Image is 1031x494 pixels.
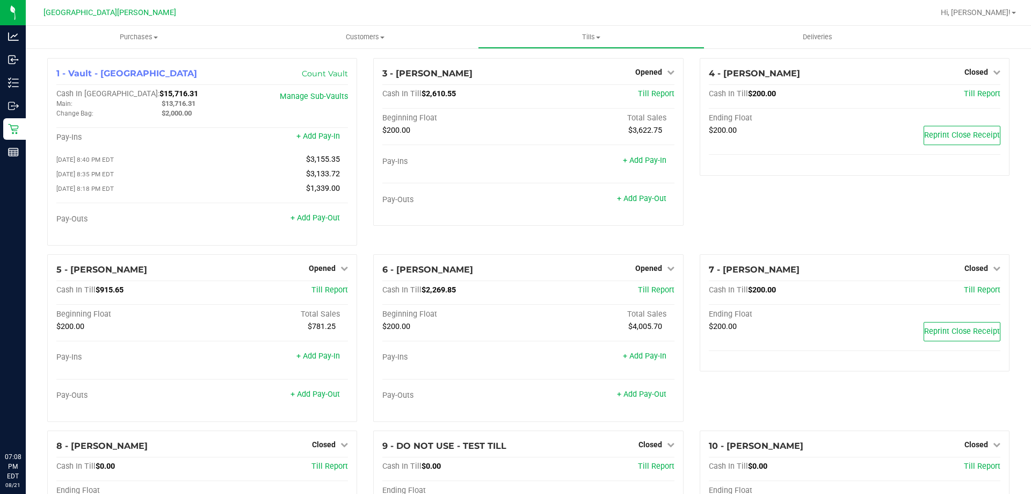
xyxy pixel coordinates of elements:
div: Pay-Ins [56,353,202,362]
span: 6 - [PERSON_NAME] [382,264,473,275]
a: + Add Pay-Out [617,390,666,399]
a: Manage Sub-Vaults [280,92,348,101]
span: $200.00 [709,126,737,135]
a: Till Report [311,462,348,471]
a: Tills [478,26,704,48]
div: Pay-Outs [56,391,202,400]
span: $200.00 [382,126,410,135]
span: Reprint Close Receipt [924,131,1000,140]
inline-svg: Inbound [8,54,19,65]
span: $2,000.00 [162,109,192,117]
span: Hi, [PERSON_NAME]! [941,8,1011,17]
p: 08/21 [5,481,21,489]
span: Tills [478,32,703,42]
a: + Add Pay-In [296,132,340,141]
span: $13,716.31 [162,99,195,108]
iframe: Resource center [11,408,43,440]
span: Purchases [26,32,252,42]
inline-svg: Analytics [8,31,19,42]
a: Till Report [964,462,1000,471]
span: $200.00 [748,89,776,98]
div: Total Sales [202,310,348,319]
span: [DATE] 8:40 PM EDT [56,156,114,163]
div: Beginning Float [382,310,528,319]
a: Deliveries [705,26,931,48]
span: $915.65 [96,285,124,295]
a: + Add Pay-In [296,352,340,361]
span: Reprint Close Receipt [924,327,1000,336]
span: 8 - [PERSON_NAME] [56,441,148,451]
div: Ending Float [709,310,855,319]
a: Count Vault [302,69,348,78]
div: Total Sales [528,310,674,319]
span: $2,610.55 [422,89,456,98]
span: Closed [964,68,988,76]
span: 3 - [PERSON_NAME] [382,68,473,78]
div: Pay-Outs [382,195,528,205]
div: Ending Float [709,113,855,123]
span: 9 - DO NOT USE - TEST TILL [382,441,506,451]
a: Till Report [964,285,1000,295]
span: 5 - [PERSON_NAME] [56,264,147,275]
span: Cash In Till [382,89,422,98]
span: $200.00 [748,285,776,295]
span: Customers [252,32,477,42]
span: $200.00 [382,322,410,331]
a: Till Report [638,462,674,471]
div: Beginning Float [56,310,202,319]
span: 4 - [PERSON_NAME] [709,68,800,78]
a: Till Report [964,89,1000,98]
span: Cash In Till [709,89,748,98]
span: Cash In Till [56,462,96,471]
span: Closed [964,440,988,449]
span: Cash In Till [709,462,748,471]
inline-svg: Inventory [8,77,19,88]
button: Reprint Close Receipt [924,126,1000,145]
span: $3,155.35 [306,155,340,164]
a: Purchases [26,26,252,48]
inline-svg: Reports [8,147,19,157]
a: Till Report [638,89,674,98]
inline-svg: Retail [8,124,19,134]
span: Deliveries [788,32,847,42]
span: Cash In Till [382,285,422,295]
span: Cash In Till [709,285,748,295]
span: [DATE] 8:35 PM EDT [56,170,114,178]
span: $200.00 [709,322,737,331]
div: Pay-Outs [56,214,202,224]
a: + Add Pay-Out [617,194,666,203]
span: $200.00 [56,322,84,331]
a: + Add Pay-Out [291,213,340,223]
span: $3,133.72 [306,169,340,178]
a: + Add Pay-In [623,156,666,165]
span: $1,339.00 [306,184,340,193]
div: Total Sales [528,113,674,123]
a: Till Report [311,285,348,295]
span: Closed [964,264,988,273]
div: Pay-Ins [382,157,528,167]
span: $3,622.75 [628,126,662,135]
span: [DATE] 8:18 PM EDT [56,185,114,192]
span: Change Bag: [56,110,93,117]
a: + Add Pay-In [623,352,666,361]
span: $0.00 [748,462,767,471]
div: Pay-Ins [56,133,202,142]
div: Pay-Ins [382,353,528,362]
span: $2,269.85 [422,285,456,295]
div: Beginning Float [382,113,528,123]
span: $0.00 [422,462,441,471]
inline-svg: Outbound [8,101,19,111]
span: 10 - [PERSON_NAME] [709,441,803,451]
span: Main: [56,100,72,108]
span: Closed [638,440,662,449]
button: Reprint Close Receipt [924,322,1000,341]
span: $0.00 [96,462,115,471]
p: 07:08 PM EDT [5,452,21,481]
span: Closed [312,440,336,449]
span: $781.25 [308,322,336,331]
span: Cash In Till [382,462,422,471]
